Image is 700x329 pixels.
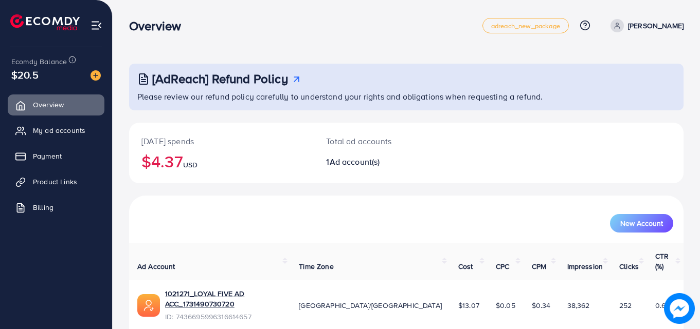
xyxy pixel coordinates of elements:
[33,100,64,110] span: Overview
[620,220,663,227] span: New Account
[141,151,301,171] h2: $4.37
[11,67,39,82] span: $20.5
[532,261,546,272] span: CPM
[8,171,104,192] a: Product Links
[458,261,473,272] span: Cost
[137,261,175,272] span: Ad Account
[137,90,677,103] p: Please review our refund policy carefully to understand your rights and obligations when requesti...
[330,156,380,167] span: Ad account(s)
[326,135,440,147] p: Total ad accounts
[532,300,551,311] span: $0.34
[33,151,62,161] span: Payment
[165,288,282,309] a: 1021271_LOYAL FIVE AD ACC_1731490730720
[137,294,160,317] img: ic-ads-acc.e4c84228.svg
[8,197,104,218] a: Billing
[165,312,282,322] span: ID: 7436695996316614657
[10,14,80,30] img: logo
[91,70,101,81] img: image
[11,56,67,67] span: Ecomdy Balance
[567,300,590,311] span: 38,362
[665,294,694,323] img: image
[141,135,301,147] p: [DATE] spends
[33,125,85,136] span: My ad accounts
[655,251,669,272] span: CTR (%)
[567,261,603,272] span: Impression
[496,261,509,272] span: CPC
[482,18,569,33] a: adreach_new_package
[299,261,333,272] span: Time Zone
[33,202,53,212] span: Billing
[619,300,632,311] span: 252
[152,71,288,86] h3: [AdReach] Refund Policy
[8,120,104,141] a: My ad accounts
[496,300,515,311] span: $0.05
[183,160,198,170] span: USD
[326,157,440,167] h2: 1
[655,300,670,311] span: 0.66
[610,214,673,233] button: New Account
[628,20,684,32] p: [PERSON_NAME]
[606,19,684,32] a: [PERSON_NAME]
[458,300,479,311] span: $13.07
[299,300,442,311] span: [GEOGRAPHIC_DATA]/[GEOGRAPHIC_DATA]
[619,261,639,272] span: Clicks
[91,20,102,31] img: menu
[33,177,77,187] span: Product Links
[8,146,104,166] a: Payment
[129,18,189,33] h3: Overview
[491,23,560,29] span: adreach_new_package
[8,94,104,115] a: Overview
